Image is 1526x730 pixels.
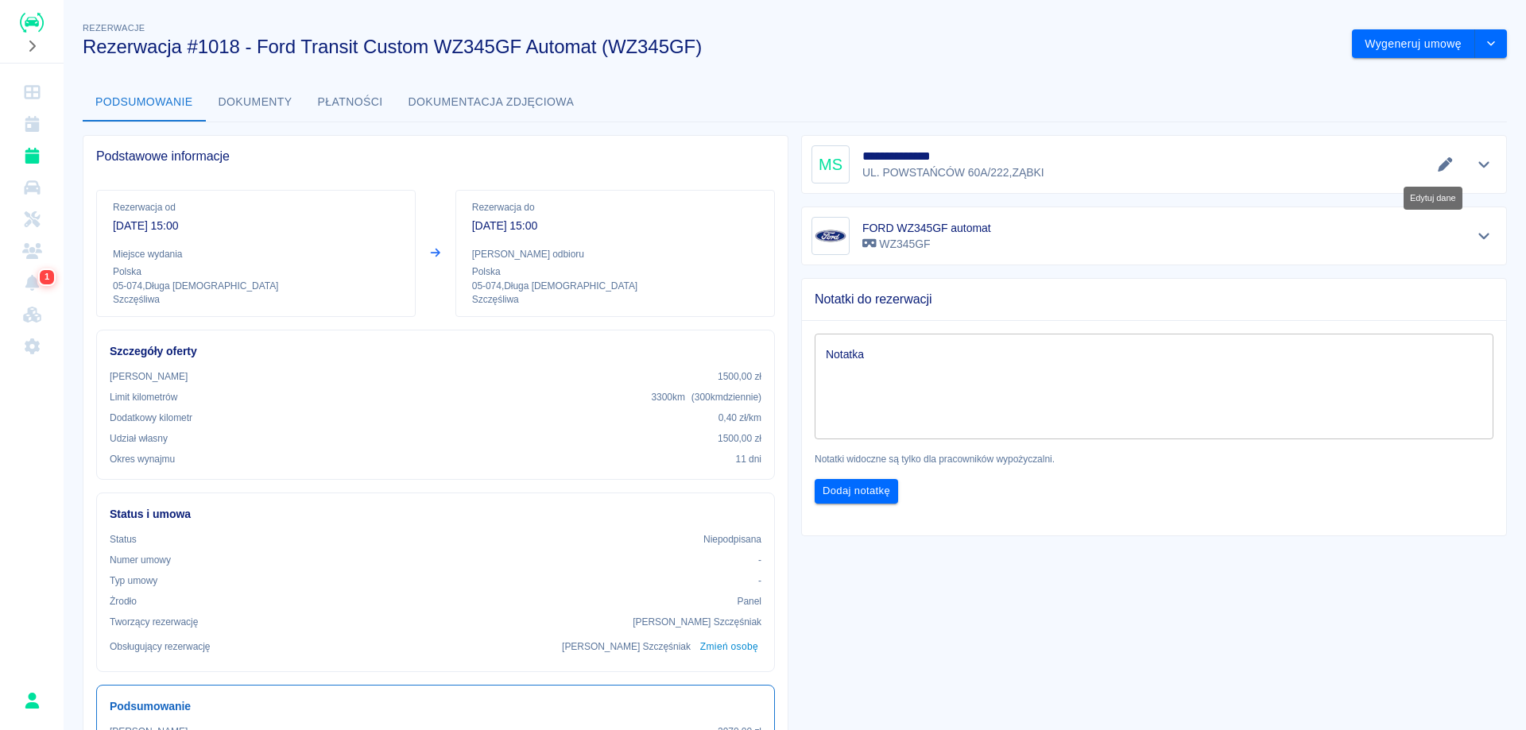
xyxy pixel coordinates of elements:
[472,265,758,279] p: Polska
[83,83,206,122] button: Podsumowanie
[6,108,57,140] a: Kalendarz
[1471,225,1497,247] button: Pokaż szczegóły
[96,149,775,164] span: Podstawowe informacje
[718,369,761,384] p: 1500,00 zł
[110,369,188,384] p: [PERSON_NAME]
[110,390,177,404] p: Limit kilometrów
[113,218,399,234] p: [DATE] 15:00
[110,594,137,608] p: Żrodło
[703,532,761,547] p: Niepodpisana
[472,293,758,307] p: Szczęśliwa
[305,83,396,122] button: Płatności
[562,639,691,654] p: [PERSON_NAME] Szczęśniak
[758,553,761,567] p: -
[472,247,758,261] p: [PERSON_NAME] odbioru
[41,269,52,285] span: 1
[6,299,57,330] a: Widget WWW
[862,220,991,236] h6: FORD WZ345GF automat
[691,392,761,403] span: ( 300 km dziennie )
[20,13,44,33] img: Renthelp
[1404,187,1462,210] div: Edytuj dane
[6,235,57,267] a: Klienci
[113,293,399,307] p: Szczęśliwa
[6,267,57,299] a: Powiadomienia
[110,506,761,523] h6: Status i umowa
[862,164,1047,181] p: UL. POWSTAŃCÓW 60A/222 , ZĄBKI
[113,247,399,261] p: Miejsce wydania
[815,479,898,504] button: Dodaj notatkę
[736,452,761,466] p: 11 dni
[110,431,168,446] p: Udział własny
[1471,153,1497,176] button: Pokaż szczegóły
[6,203,57,235] a: Serwisy
[1475,29,1507,59] button: drop-down
[1432,153,1458,176] button: Edytuj dane
[113,200,399,214] p: Rezerwacja od
[811,145,850,183] div: MS
[396,83,587,122] button: Dokumentacja zdjęciowa
[472,218,758,234] p: [DATE] 15:00
[815,220,846,252] img: Image
[110,452,175,466] p: Okres wynajmu
[83,36,1339,58] h3: Rezerwacja #1018 - Ford Transit Custom WZ345GF Automat (WZ345GF)
[110,639,211,654] p: Obsługujący rezerwację
[815,292,1493,307] span: Notatki do rezerwacji
[110,411,192,425] p: Dodatkowy kilometr
[113,279,399,293] p: 05-074 , Długa [DEMOGRAPHIC_DATA]
[20,36,44,56] button: Rozwiń nawigację
[651,390,761,404] p: 3300 km
[110,615,198,629] p: Tworzący rezerwację
[110,553,171,567] p: Numer umowy
[718,431,761,446] p: 1500,00 zł
[6,172,57,203] a: Flota
[113,265,399,279] p: Polska
[697,635,761,659] button: Zmień osobę
[206,83,305,122] button: Dokumenty
[6,76,57,108] a: Dashboard
[738,594,762,608] p: Panel
[110,698,761,715] h6: Podsumowanie
[110,343,761,360] h6: Szczegóły oferty
[472,279,758,293] p: 05-074 , Długa [DEMOGRAPHIC_DATA]
[110,532,137,547] p: Status
[472,200,758,214] p: Rezerwacja do
[15,684,48,717] button: Sebastian Szczęśniak
[6,140,57,172] a: Rezerwacje
[815,452,1493,466] p: Notatki widoczne są tylko dla pracowników wypożyczalni.
[6,330,57,362] a: Ustawienia
[718,411,761,425] p: 0,40 zł /km
[633,615,761,629] p: [PERSON_NAME] Szczęśniak
[758,574,761,588] p: -
[83,23,145,33] span: Rezerwacje
[110,574,157,588] p: Typ umowy
[862,236,991,253] p: WZ345GF
[1352,29,1475,59] button: Wygeneruj umowę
